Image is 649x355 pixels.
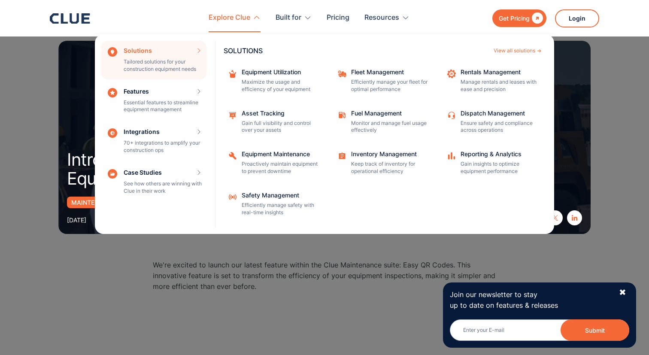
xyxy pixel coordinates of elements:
[333,106,434,139] a: Fuel ManagementMonitor and manage fuel usage effectively
[224,65,324,97] a: Equipment UtilizationMaximize the usage and efficiency of your equipment
[242,151,319,157] div: Equipment Maintenance
[364,4,399,31] div: Resources
[450,289,611,311] p: Join our newsletter to stay up to date on features & releases
[494,48,535,53] div: View all solutions
[530,13,543,24] div: 
[461,161,538,175] p: Gain insights to optimize equipment performance
[450,319,629,341] input: Enter your E-mail
[461,69,538,75] div: Rentals Management
[351,151,428,157] div: Inventory Management
[242,192,319,198] div: Safety Management
[555,9,599,27] a: Login
[443,106,543,139] a: Dispatch ManagementEnsure safety and compliance across operations
[447,110,456,120] img: Customer support icon
[499,13,530,24] div: Get Pricing
[351,161,428,175] p: Keep track of inventory for operational efficiency
[276,4,312,31] div: Built for
[461,151,538,157] div: Reporting & Analytics
[242,69,319,75] div: Equipment Utilization
[333,147,434,179] a: Inventory ManagementKeep track of inventory for operational efficiency
[447,69,456,79] img: repair icon image
[224,147,324,179] a: Equipment MaintenanceProactively maintain equipment to prevent downtime
[492,9,546,27] a: Get Pricing
[242,110,319,116] div: Asset Tracking
[242,161,319,175] p: Proactively maintain equipment to prevent downtime
[153,260,496,292] p: We're excited to launch our latest feature within the Clue Maintenance suite: Easy QR Codes. This...
[364,4,409,31] div: Resources
[351,120,428,134] p: Monitor and manage fuel usage effectively
[351,69,428,75] div: Fleet Management
[619,287,626,298] div: ✖
[242,79,319,93] p: Maximize the usage and efficiency of your equipment
[153,301,496,312] p: ‍
[224,106,324,139] a: Asset TrackingGain full visibility and control over your assets
[228,110,237,120] img: Maintenance management icon
[337,69,347,79] img: fleet repair icon
[561,319,629,341] button: Submit
[333,65,434,97] a: Fleet ManagementEfficiently manage your fleet for optimal performance
[337,110,347,120] img: fleet fuel icon
[327,4,349,31] a: Pricing
[228,151,237,161] img: Repairing icon
[228,192,237,202] img: internet signal icon
[228,69,237,79] img: repairing box icon
[50,32,599,234] nav: Explore Clue
[351,79,428,93] p: Efficiently manage your fleet for optimal performance
[209,4,261,31] div: Explore Clue
[461,110,538,116] div: Dispatch Management
[224,47,489,54] div: SOLUTIONS
[224,188,324,221] a: Safety ManagementEfficiently manage safety with real-time insights
[337,151,347,161] img: Task checklist icon
[461,79,538,93] p: Manage rentals and leases with ease and precision
[443,65,543,97] a: Rentals ManagementManage rentals and leases with ease and precision
[494,48,541,53] a: View all solutions
[461,120,538,134] p: Ensure safety and compliance across operations
[447,151,456,161] img: analytics icon
[242,120,319,134] p: Gain full visibility and control over your assets
[443,147,543,179] a: Reporting & AnalyticsGain insights to optimize equipment performance
[209,4,250,31] div: Explore Clue
[276,4,301,31] div: Built for
[351,110,428,116] div: Fuel Management
[242,202,319,216] p: Efficiently manage safety with real-time insights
